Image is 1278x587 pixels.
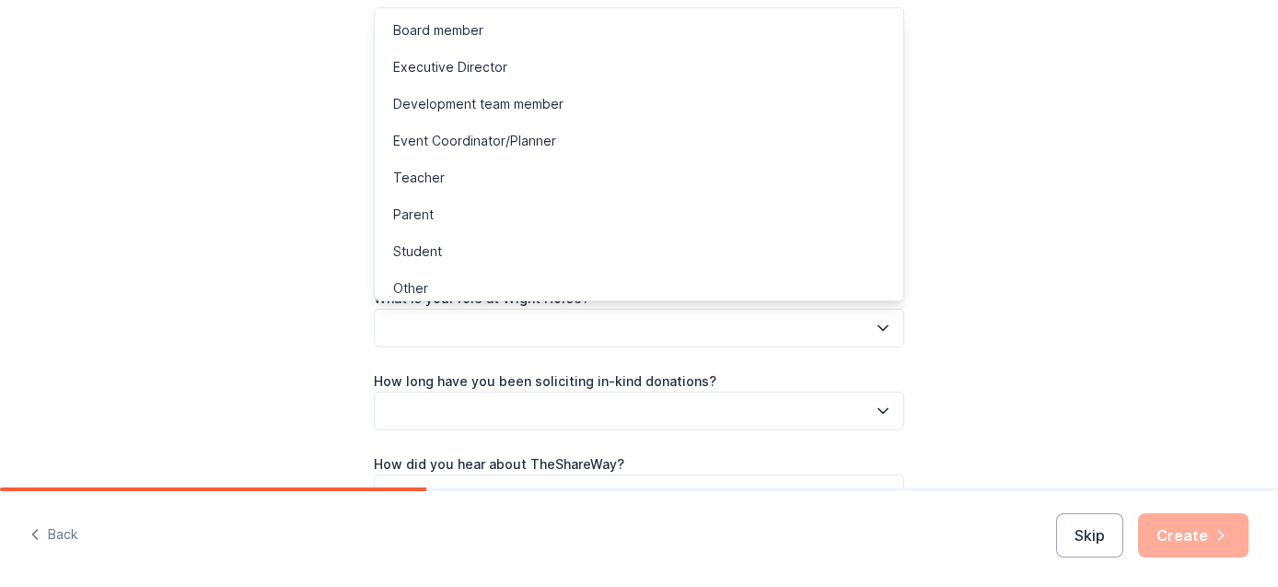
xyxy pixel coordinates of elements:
div: Board member [393,19,483,41]
div: Development team member [393,93,563,115]
div: Student [393,241,442,263]
div: Event Coordinator/Planner [393,130,556,152]
div: Parent [393,204,434,226]
div: Other [393,277,428,299]
div: Teacher [393,167,445,189]
div: Executive Director [393,56,507,78]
